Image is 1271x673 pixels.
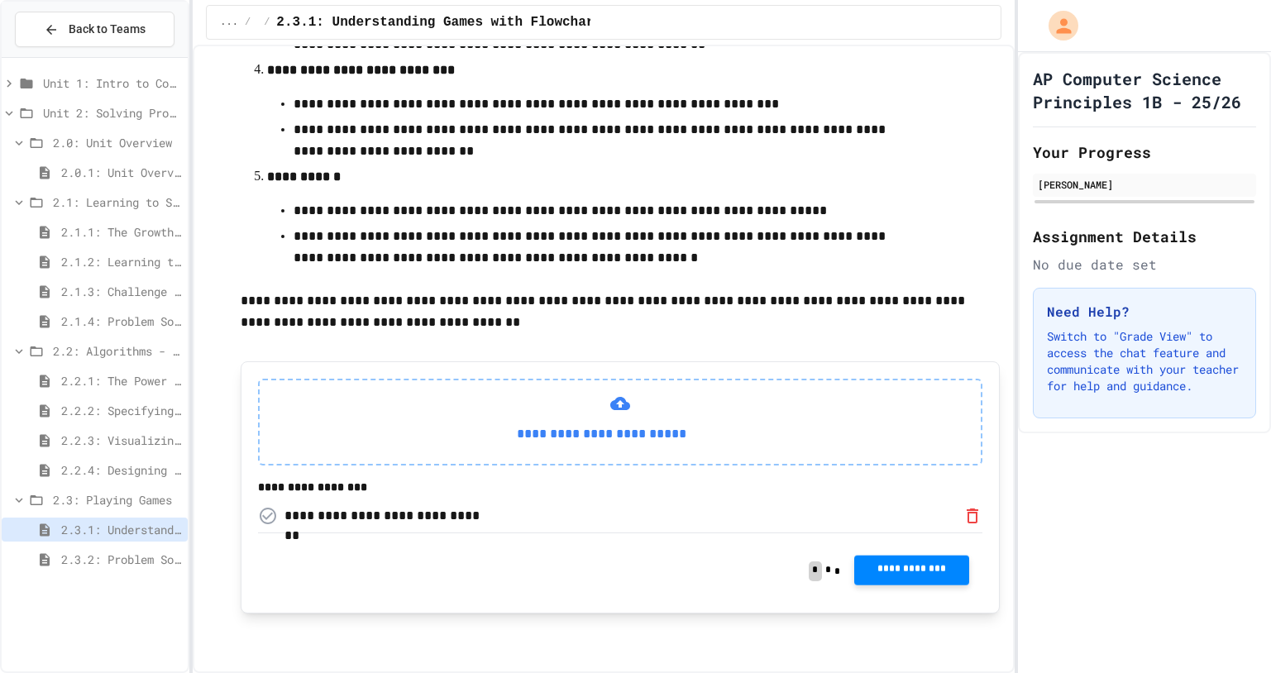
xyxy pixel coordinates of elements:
span: 2.2.2: Specifying Ideas with Pseudocode [61,402,181,419]
div: My Account [1031,7,1082,45]
span: 2.3.1: Understanding Games with Flowcharts [61,521,181,538]
span: Unit 2: Solving Problems in Computer Science [43,104,181,122]
span: 2.2.1: The Power of Algorithms [61,372,181,389]
span: 2.1.2: Learning to Solve Hard Problems [61,253,181,270]
span: 2.1.1: The Growth Mindset [61,223,181,241]
span: 2.2.3: Visualizing Logic with Flowcharts [61,432,181,449]
h2: Your Progress [1033,141,1256,164]
span: Back to Teams [69,21,146,38]
h2: Assignment Details [1033,225,1256,248]
button: Remove [963,506,982,526]
h1: AP Computer Science Principles 1B - 25/26 [1033,67,1256,113]
span: 2.2.4: Designing Flowcharts [61,461,181,479]
span: 2.3.2: Problem Solving Reflection [61,551,181,568]
span: 2.2: Algorithms - from Pseudocode to Flowcharts [53,342,181,360]
span: / [245,16,251,29]
span: 2.0: Unit Overview [53,134,181,151]
span: 2.1: Learning to Solve Hard Problems [53,193,181,211]
span: 2.1.3: Challenge Problem - The Bridge [61,283,181,300]
span: 2.0.1: Unit Overview [61,164,181,181]
div: No due date set [1033,255,1256,274]
span: / [264,16,270,29]
p: Switch to "Grade View" to access the chat feature and communicate with your teacher for help and ... [1047,328,1242,394]
h3: Need Help? [1047,302,1242,322]
span: 2.3.1: Understanding Games with Flowcharts [276,12,609,32]
span: ... [220,16,238,29]
button: Back to Teams [15,12,174,47]
span: Unit 1: Intro to Computer Science [43,74,181,92]
button: Not yet uploaded [258,506,278,526]
span: 2.3: Playing Games [53,491,181,508]
div: [PERSON_NAME] [1038,177,1251,192]
span: 2.1.4: Problem Solving Practice [61,313,181,330]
